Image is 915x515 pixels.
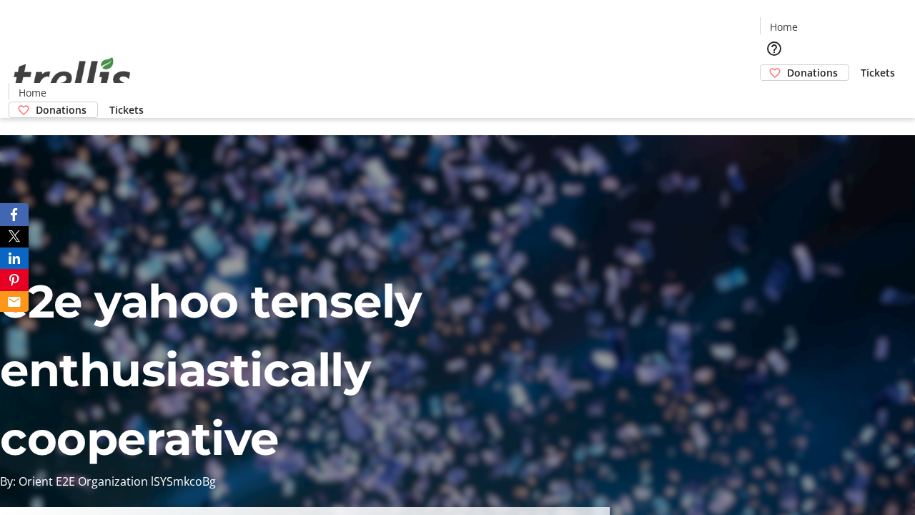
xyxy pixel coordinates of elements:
[760,34,788,63] button: Help
[98,102,155,117] a: Tickets
[9,41,136,113] img: Orient E2E Organization lSYSmkcoBg's Logo
[109,102,144,117] span: Tickets
[761,19,806,34] a: Home
[770,19,798,34] span: Home
[760,81,788,109] button: Cart
[19,85,46,100] span: Home
[9,102,98,118] a: Donations
[760,64,849,81] a: Donations
[36,102,86,117] span: Donations
[787,65,838,80] span: Donations
[861,65,895,80] span: Tickets
[9,85,55,100] a: Home
[849,65,906,80] a: Tickets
